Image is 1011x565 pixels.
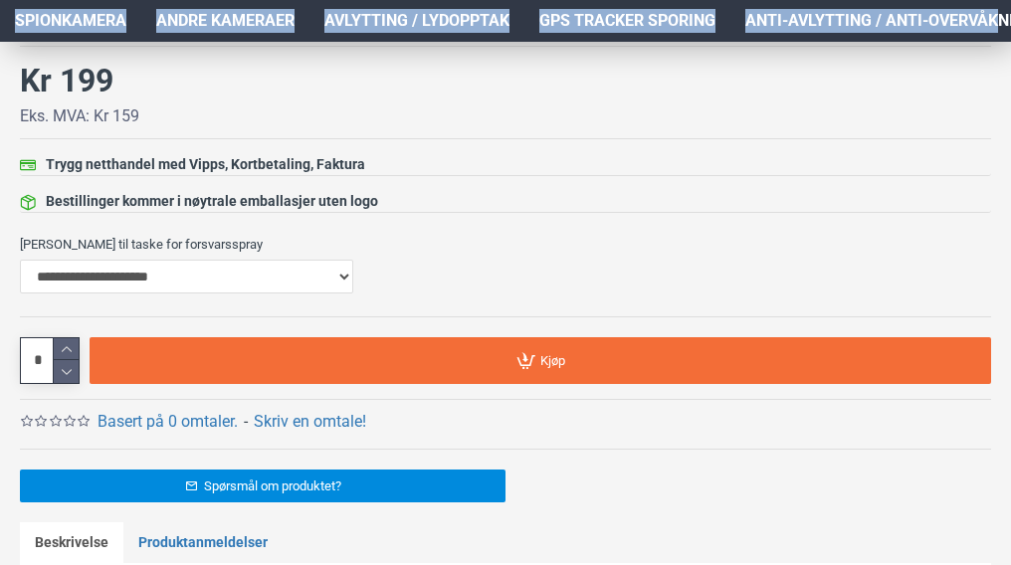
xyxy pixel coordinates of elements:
b: - [244,412,248,431]
a: Produktanmeldelser [123,522,283,564]
a: Beskrivelse [20,522,123,564]
span: GPS Tracker Sporing [539,9,715,33]
div: Bestillinger kommer i nøytrale emballasjer uten logo [46,191,378,212]
span: Andre kameraer [156,9,295,33]
a: Skriv en omtale! [254,410,366,434]
span: Avlytting / Lydopptak [324,9,509,33]
div: Trygg netthandel med Vipps, Kortbetaling, Faktura [46,154,365,175]
a: Spørsmål om produktet? [20,470,505,502]
span: Spionkamera [15,9,126,33]
label: [PERSON_NAME] til taske for forsvarsspray [20,228,991,260]
a: Basert på 0 omtaler. [98,410,238,434]
span: Kjøp [540,354,565,367]
div: Kr 199 [20,57,113,104]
